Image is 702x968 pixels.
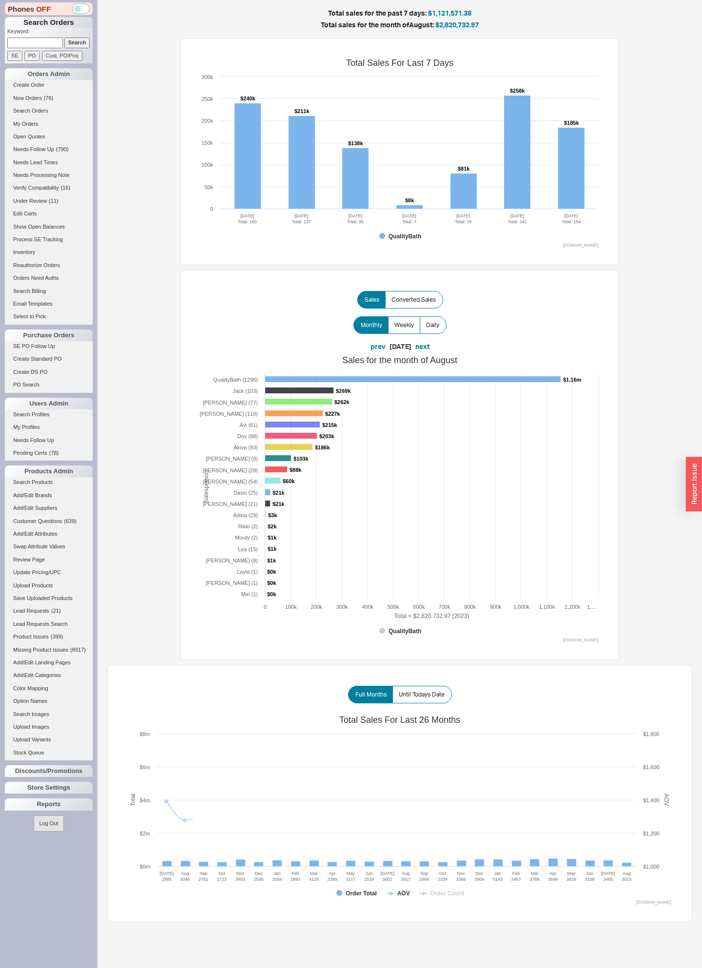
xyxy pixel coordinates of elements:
tspan: 2917 [401,877,410,882]
tspan: 5143 [493,877,503,882]
tspan: $269k [336,388,351,394]
h5: Total sales for the past 7 days: [107,10,692,17]
tspan: AOV [663,794,670,806]
tspan: Total: 78 [455,219,471,224]
tspan: $262k [334,399,350,405]
tspan: [DATE] [456,213,470,218]
tspan: Dec [475,871,484,876]
tspan: Total: 137 [292,219,311,224]
tspan: Miri (1) [241,591,258,597]
text: 200k [201,118,213,124]
tspan: Jan [273,871,281,876]
tspan: 3465 [603,877,613,882]
a: Save Uploaded Products [5,593,93,603]
tspan: [PERSON_NAME] (28) [203,467,258,473]
tspan: 3368 [456,877,466,882]
tspan: [DATE] [564,213,578,218]
a: Show Open Balances [5,222,93,232]
p: Keyword: [7,28,93,38]
div: Products Admin [5,465,93,477]
span: ( 639 ) [64,518,77,524]
span: New Orders [13,95,42,101]
a: Needs Follow Up(790) [5,144,93,155]
tspan: $138k [348,140,363,146]
text: 1,100k [539,604,555,610]
tspan: Oct [218,871,226,876]
text: 700k [439,604,450,610]
tspan: [PERSON_NAME] (8) [206,456,258,462]
a: Add/Edit Attributes [5,529,93,539]
span: Process SE Tracking [13,236,63,242]
a: Search Profiles [5,409,93,420]
tspan: Order Count [430,890,465,897]
div: Purchase Orders [5,329,93,341]
tspan: $203k [319,433,334,439]
tspan: $1.16m [563,377,582,383]
tspan: [PERSON_NAME] (110) [200,411,258,417]
a: Needs Lead Times [5,157,93,168]
tspan: Total [130,794,136,806]
a: PO Search [5,380,93,390]
tspan: $0k [267,591,276,597]
text: $8m [140,731,150,737]
tspan: [DATE] [160,871,174,876]
div: Discounts/Promotions [5,765,93,777]
span: Sales [365,296,379,304]
tspan: $186k [315,445,330,450]
text: $0m [140,864,150,870]
tspan: Sales for the month of August [342,355,457,365]
tspan: [PERSON_NAME] (21) [203,501,258,507]
a: Add/Edit Brands [5,490,93,501]
tspan: $8k [405,197,414,203]
a: Select to Pick [5,311,93,322]
tspan: $103k [293,456,309,462]
a: Add/Edit Landing Pages [5,658,93,668]
tspan: 3284 [272,877,282,882]
span: Full Months [355,691,387,698]
div: Reports [5,798,93,810]
a: Color Mapping [5,683,93,694]
tspan: Total: 142 [507,219,526,224]
tspan: [DATE] [601,871,615,876]
a: Create DS PO [5,367,93,377]
tspan: Dec [255,871,263,876]
text: 150k [201,140,213,146]
a: Verify Compatibility(16) [5,183,93,193]
a: Create Standard PO [5,354,93,364]
tspan: Akiva (93) [234,445,258,450]
span: ( 790 ) [56,146,69,152]
a: Edit Carts [5,209,93,219]
a: Open Quotes [5,132,93,142]
tspan: $1k [267,558,276,563]
tspan: Mordy (2) [235,535,258,541]
span: OFF [36,4,51,14]
a: Stock Queue [5,748,93,758]
text: $1,000 [643,864,660,870]
tspan: Total Sales For Last 26 Months [339,715,460,725]
div: Phones [5,2,93,15]
tspan: $211k [294,108,310,114]
text: $1,600 [643,764,660,770]
a: Upload Images [5,722,93,732]
span: Missing Product Issues [13,647,68,653]
span: ( 11 ) [49,198,58,204]
tspan: Aug [623,871,630,876]
span: Under Review [13,198,47,204]
tspan: Aug [181,871,189,876]
div: Orders Admin [5,68,93,80]
tspan: May [567,871,576,876]
tspan: Jan [494,871,502,876]
span: Verify Compatibility [13,185,59,191]
span: Monthly [361,321,382,329]
tspan: $0k [267,580,276,586]
tspan: 3108 [585,877,595,882]
tspan: [PERSON_NAME] (8) [206,558,258,563]
tspan: QualityBath [389,628,421,635]
tspan: 3177 [346,877,355,882]
text: 500k [388,604,399,610]
a: Lead Requests(21) [5,606,93,616]
tspan: QualityBath [389,233,421,240]
span: $2,820,732.97 [435,20,479,29]
a: Search Images [5,709,93,719]
text: $1,400 [643,797,660,803]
